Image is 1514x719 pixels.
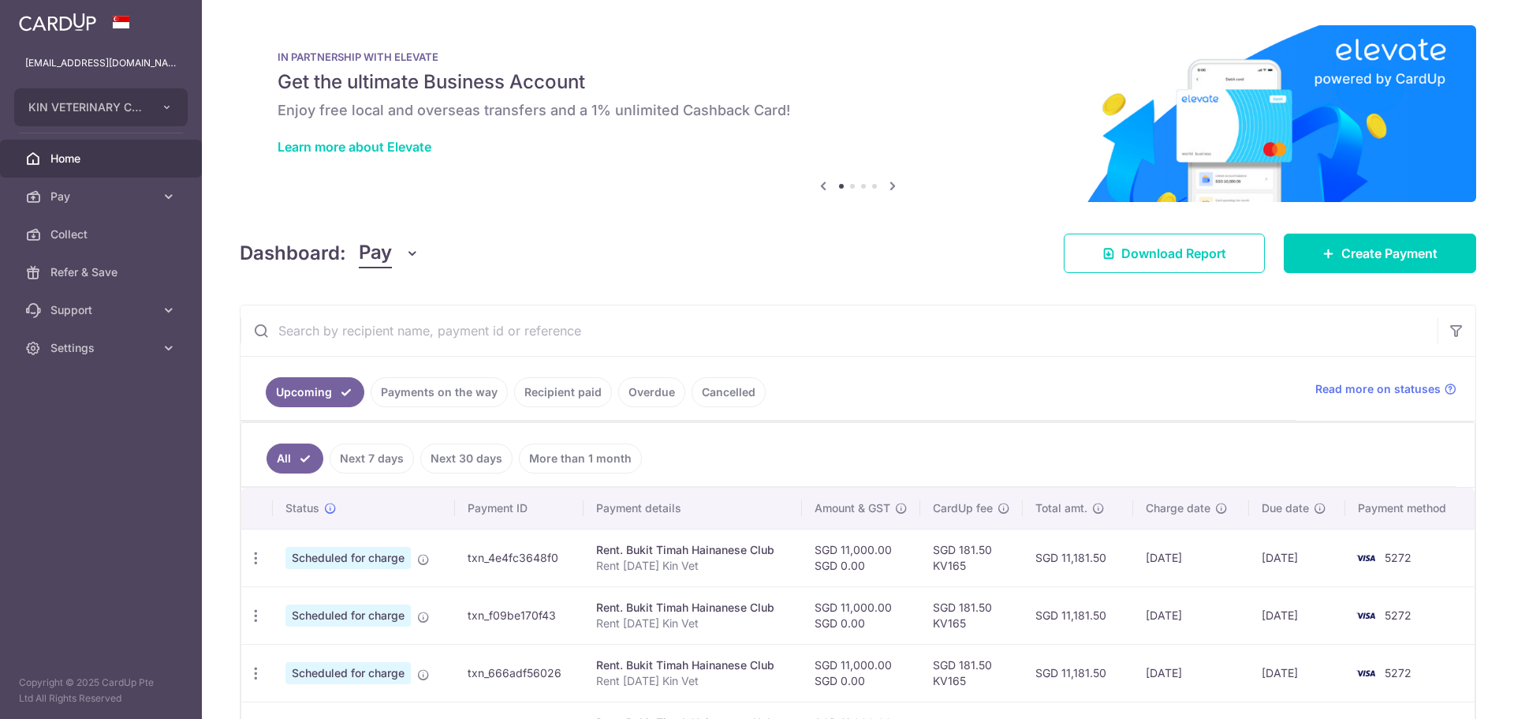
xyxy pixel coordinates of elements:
[455,488,583,529] th: Payment ID
[371,377,508,407] a: Payments on the way
[1249,644,1346,702] td: [DATE]
[278,139,431,155] a: Learn more about Elevate
[1249,586,1346,644] td: [DATE]
[1350,606,1382,625] img: Bank Card
[1133,586,1248,644] td: [DATE]
[1146,500,1210,516] span: Charge date
[1345,488,1475,529] th: Payment method
[1023,586,1133,644] td: SGD 11,181.50
[267,444,323,474] a: All
[1064,234,1265,273] a: Download Report
[1315,381,1456,397] a: Read more on statuses
[514,377,612,407] a: Recipient paid
[241,305,1438,356] input: Search by recipient name, payment id or reference
[359,238,420,268] button: Pay
[278,69,1438,95] h5: Get the ultimate Business Account
[50,151,155,167] span: Home
[50,340,155,356] span: Settings
[278,51,1438,63] p: IN PARTNERSHIP WITH ELEVATE
[920,586,1023,644] td: SGD 181.50 KV165
[285,500,319,516] span: Status
[596,558,790,574] p: Rent [DATE] Kin Vet
[618,377,685,407] a: Overdue
[815,500,890,516] span: Amount & GST
[50,302,155,318] span: Support
[1413,672,1498,711] iframe: Opens a widget where you can find more information
[596,542,790,558] div: Rent. Bukit Timah Hainanese Club
[1385,551,1411,564] span: 5272
[596,673,790,689] p: Rent [DATE] Kin Vet
[596,600,790,616] div: Rent. Bukit Timah Hainanese Club
[1023,644,1133,702] td: SGD 11,181.50
[330,444,414,474] a: Next 7 days
[1023,529,1133,586] td: SGD 11,181.50
[455,529,583,586] td: txn_4e4fc3648f0
[285,547,411,569] span: Scheduled for charge
[1315,381,1441,397] span: Read more on statuses
[802,644,920,702] td: SGD 11,000.00 SGD 0.00
[1121,244,1226,263] span: Download Report
[596,657,790,673] div: Rent. Bukit Timah Hainanese Club
[19,13,96,32] img: CardUp
[1035,500,1087,516] span: Total amt.
[584,488,803,529] th: Payment details
[455,586,583,644] td: txn_f09be170f43
[920,529,1023,586] td: SGD 181.50 KV165
[359,238,392,268] span: Pay
[519,444,642,474] a: More than 1 month
[14,88,188,126] button: KIN VETERINARY CLINIC PTE. LTD.
[240,25,1476,202] img: Renovation banner
[1341,244,1438,263] span: Create Payment
[1350,549,1382,567] img: Bank Card
[1284,234,1476,273] a: Create Payment
[692,377,766,407] a: Cancelled
[920,644,1023,702] td: SGD 181.50 KV165
[25,55,177,71] p: [EMAIL_ADDRESS][DOMAIN_NAME]
[50,189,155,204] span: Pay
[28,99,145,115] span: KIN VETERINARY CLINIC PTE. LTD.
[285,605,411,627] span: Scheduled for charge
[596,616,790,631] p: Rent [DATE] Kin Vet
[802,529,920,586] td: SGD 11,000.00 SGD 0.00
[455,644,583,702] td: txn_666adf56026
[1133,644,1248,702] td: [DATE]
[1249,529,1346,586] td: [DATE]
[50,264,155,280] span: Refer & Save
[50,227,155,242] span: Collect
[1133,529,1248,586] td: [DATE]
[933,500,993,516] span: CardUp fee
[420,444,513,474] a: Next 30 days
[802,586,920,644] td: SGD 11,000.00 SGD 0.00
[266,377,364,407] a: Upcoming
[1262,500,1309,516] span: Due date
[1385,609,1411,622] span: 5272
[1385,666,1411,680] span: 5272
[1350,664,1382,683] img: Bank Card
[278,101,1438,120] h6: Enjoy free local and overseas transfers and a 1% unlimited Cashback Card!
[240,239,346,268] h4: Dashboard:
[285,662,411,684] span: Scheduled for charge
